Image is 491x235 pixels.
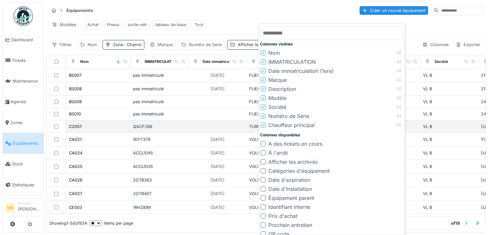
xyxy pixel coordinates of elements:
div: BS007 [69,72,82,78]
div: BS008 [69,86,82,92]
div: Marque [158,42,173,48]
div: VL B [423,163,476,170]
li: IMMATRICULATION [260,57,403,66]
div: [DATE] [211,136,225,142]
div: items per page [90,220,133,226]
div: VL B [423,86,476,92]
div: CE003 [69,204,82,211]
div: TURBO'S HOET [249,123,302,130]
div: CA025 [69,163,82,170]
li: Date immatriculation (1ere) [260,66,403,75]
div: VL B [423,136,476,142]
li: Nom [260,48,403,57]
div: Colonnes disponibles [260,132,403,138]
div: [DATE] [211,204,225,211]
div: Achat [87,22,99,28]
div: Identifiant interne [268,203,310,211]
div: 1RHZ899 [133,204,186,211]
div: Société [435,59,448,64]
div: BS010 [69,111,81,117]
div: IMMATRICULATION [145,59,178,64]
div: FLIEGL [249,111,302,117]
div: Tout [195,22,203,28]
div: Prochain entretien [268,221,312,229]
li: Société [260,103,403,112]
div: Pneus [107,22,119,28]
div: Colonnes [419,40,452,49]
div: Numéro de Série [189,42,222,48]
div: [DATE] [211,86,225,92]
div: Filtres [49,40,74,49]
div: Modèle [268,94,286,102]
div: Marque [268,76,287,84]
div: 2GTB363 [133,177,186,183]
li: Modèle [260,93,403,103]
div: VL B [423,123,476,130]
div: Équipement parent [268,194,314,202]
div: Nom [80,59,89,64]
div: IMMATRICULATION [268,58,316,66]
div: [DATE] [211,163,225,170]
div: VL B [423,99,476,105]
div: VL B [423,204,476,211]
span: Statistiques [12,182,41,188]
div: VL B [423,191,476,197]
div: Chauffeur principal [268,121,315,129]
li: MB [5,203,15,213]
div: VL B [423,111,476,117]
div: Nom [268,49,280,57]
div: Modèles [49,20,79,29]
div: VOLVO [249,163,302,170]
div: Catégories d'équipement [268,167,330,175]
div: Date d'Installation [268,185,312,193]
div: Manager [18,201,41,206]
div: ACCL1045 [133,150,186,156]
div: C2007 [69,123,82,130]
div: ACCL1035 [133,163,186,170]
div: Date immatriculation (1ere) [203,59,250,64]
div: 1DYT379 [133,136,186,142]
div: QACF266 [133,123,186,130]
div: CA026 [69,177,82,183]
li: Numéro de Série [260,112,403,121]
div: FLIEGL [249,99,302,105]
div: Date immatriculation (1ere) [268,67,334,75]
div: [DATE] [211,191,225,197]
strong: Équipements [64,7,96,14]
li: Marque [260,75,403,84]
div: [DATE] [211,72,225,78]
div: VOLVO [249,177,302,183]
div: Date d'expiration [268,176,310,184]
div: VOLVO [249,204,302,211]
img: Badge_color-CXgf-gQk.svg [14,6,33,26]
div: À l'arrêt [268,149,288,157]
div: Numéro de Série [268,112,309,120]
div: BS009 [69,99,82,105]
div: pas immatriculé [133,99,186,105]
div: Prix d'achat [268,212,297,220]
div: Exporter [453,40,483,49]
div: Showing 1 - 50 of 934 [49,220,87,226]
div: tableau de base [155,22,186,28]
div: Créer un nouvel équipement [360,6,428,15]
div: Zone [113,42,141,48]
div: A des tickets en cours [268,140,322,148]
div: sortie véh [128,22,147,28]
div: VOLVO [249,191,302,197]
div: Colonnes visibles [260,41,403,47]
span: Équipements [13,140,41,146]
div: Nom [88,42,97,48]
div: Description [268,85,296,93]
div: VL B [423,150,476,156]
li: [PERSON_NAME] [18,201,41,215]
div: FLIEGL [249,72,302,78]
span: Agenda [11,99,41,105]
div: CA021 [69,136,82,142]
div: Afficher les archivés [238,42,289,48]
span: Tickets [12,57,41,64]
li: Description [260,84,403,93]
div: pas immatriculé [133,111,186,117]
div: [DATE] [211,150,225,156]
div: VL B [423,72,476,78]
div: Afficher les archivés [268,158,318,166]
